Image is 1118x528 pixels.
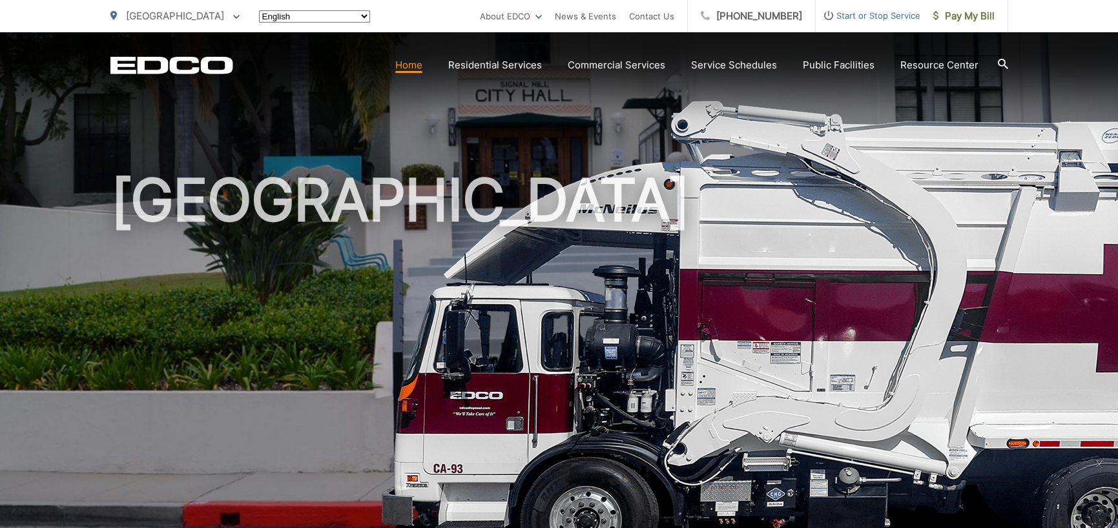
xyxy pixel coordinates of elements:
a: Public Facilities [803,57,875,73]
a: EDCD logo. Return to the homepage. [110,56,233,74]
select: Select a language [259,10,370,23]
span: Pay My Bill [933,8,995,24]
a: Residential Services [448,57,542,73]
a: Service Schedules [691,57,777,73]
a: Commercial Services [568,57,665,73]
a: News & Events [555,8,616,24]
a: Resource Center [900,57,978,73]
a: Home [395,57,422,73]
a: About EDCO [480,8,542,24]
span: [GEOGRAPHIC_DATA] [126,10,224,22]
a: Contact Us [629,8,674,24]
